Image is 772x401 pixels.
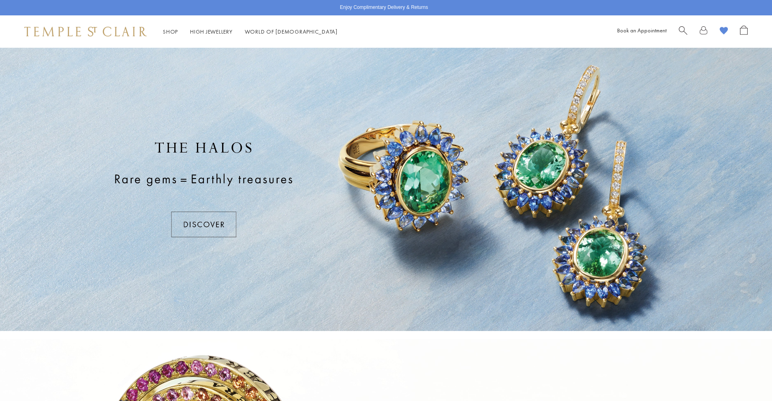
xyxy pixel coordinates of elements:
a: Open Shopping Bag [740,25,748,38]
nav: Main navigation [163,27,338,37]
a: High JewelleryHigh Jewellery [190,28,233,35]
a: Search [679,25,687,38]
a: Book an Appointment [617,27,667,34]
a: World of [DEMOGRAPHIC_DATA]World of [DEMOGRAPHIC_DATA] [245,28,338,35]
img: Temple St. Clair [24,27,147,36]
a: View Wishlist [720,25,728,38]
a: ShopShop [163,28,178,35]
p: Enjoy Complimentary Delivery & Returns [340,4,428,12]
